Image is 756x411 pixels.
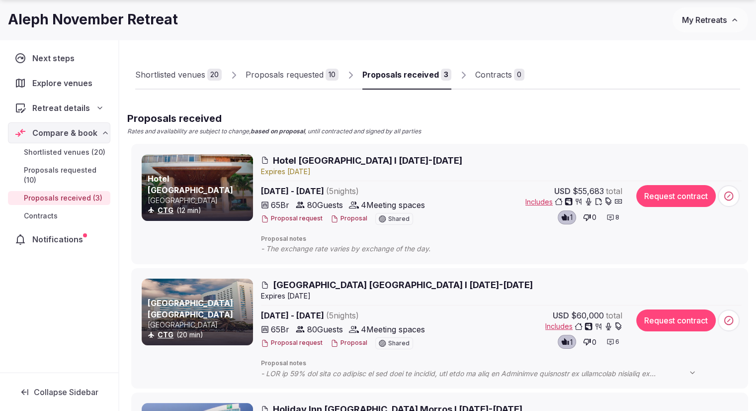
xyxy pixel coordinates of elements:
span: Proposal notes [261,235,742,243]
div: Proposals requested [246,69,324,81]
span: 1 [570,337,573,347]
span: My Retreats [682,15,727,25]
a: Proposals requested10 [246,61,338,90]
span: Contracts [24,211,58,221]
strong: based on proposal [251,127,305,135]
span: 65 Br [271,199,289,211]
h1: Aleph November Retreat [8,10,178,29]
span: ( 5 night s ) [326,186,359,196]
div: 0 [514,69,524,81]
a: Hotel [GEOGRAPHIC_DATA] [148,174,233,195]
span: 4 Meeting spaces [361,199,425,211]
div: Contracts [475,69,512,81]
span: 80 Guests [307,323,343,335]
a: [GEOGRAPHIC_DATA] [GEOGRAPHIC_DATA] [148,298,233,319]
span: [GEOGRAPHIC_DATA] [GEOGRAPHIC_DATA] I [DATE]-[DATE] [273,279,533,291]
span: [DATE] - [DATE] [261,309,436,321]
a: Proposals requested (10) [8,163,110,187]
span: $60,000 [571,309,604,321]
span: 80 Guests [307,199,343,211]
span: USD [553,309,569,321]
span: - LOR ip 59% dol sita co adipisc el sed doei te incidid, utl etdo ma aliq en Adminimve quisnostr ... [261,369,706,379]
span: [DATE] - [DATE] [261,185,436,197]
div: 3 [441,69,451,81]
div: (20 min) [148,330,251,340]
span: total [606,185,622,197]
button: Proposal request [261,214,323,223]
a: Shortlisted venues20 [135,61,222,90]
span: 6 [615,338,619,346]
a: CTG [158,330,173,339]
span: Shortlisted venues (20) [24,147,105,157]
button: Request contract [636,185,716,207]
span: Shared [388,216,410,222]
span: total [606,309,622,321]
a: Proposals received (3) [8,191,110,205]
div: (12 min) [148,205,251,215]
a: CTG [158,206,173,214]
button: CTG [158,330,173,340]
a: Shortlisted venues (20) [8,145,110,159]
div: Shortlisted venues [135,69,205,81]
button: CTG [158,205,173,215]
button: Request contract [636,309,716,331]
span: Collapse Sidebar [34,387,98,397]
button: 1 [558,210,576,224]
h2: Proposals received [127,111,421,125]
span: 0 [592,337,596,347]
a: Explore venues [8,73,110,94]
a: Contracts [8,209,110,223]
a: Notifications [8,229,110,250]
span: Proposals received (3) [24,193,102,203]
p: Rates and availability are subject to change, , until contracted and signed by all parties [127,127,421,136]
button: 1 [558,335,576,349]
div: Expire s [DATE] [261,167,742,177]
span: Hotel [GEOGRAPHIC_DATA] I [DATE]-[DATE] [273,154,462,167]
button: Collapse Sidebar [8,381,110,403]
button: My Retreats [672,7,748,32]
span: 65 Br [271,323,289,335]
div: Expire s [DATE] [261,291,742,301]
button: Proposal [331,214,367,223]
a: Contracts0 [475,61,524,90]
span: Explore venues [32,77,96,89]
span: Proposal notes [261,359,742,368]
button: Proposal request [261,339,323,347]
span: 8 [615,213,619,222]
span: USD [554,185,571,197]
span: Next steps [32,52,79,64]
button: Includes [525,197,622,207]
span: Shared [388,340,410,346]
span: 4 Meeting spaces [361,323,425,335]
span: 0 [592,212,596,222]
span: Compare & book [32,127,97,139]
button: Includes [545,321,622,331]
button: 0 [580,335,599,349]
span: Retreat details [32,102,90,114]
div: 10 [326,69,338,81]
span: - The exchange rate varies by exchange of the day. [261,244,450,254]
div: Proposals received [362,69,439,81]
p: [GEOGRAPHIC_DATA] [148,320,251,330]
button: Proposal [331,339,367,347]
button: 0 [580,210,599,224]
div: 20 [207,69,222,81]
p: [GEOGRAPHIC_DATA] [148,196,251,205]
span: Proposals requested (10) [24,165,106,185]
span: Notifications [32,233,87,245]
span: 1 [570,212,573,222]
a: Next steps [8,48,110,69]
a: Proposals received3 [362,61,451,90]
span: $55,683 [573,185,604,197]
span: ( 5 night s ) [326,310,359,320]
